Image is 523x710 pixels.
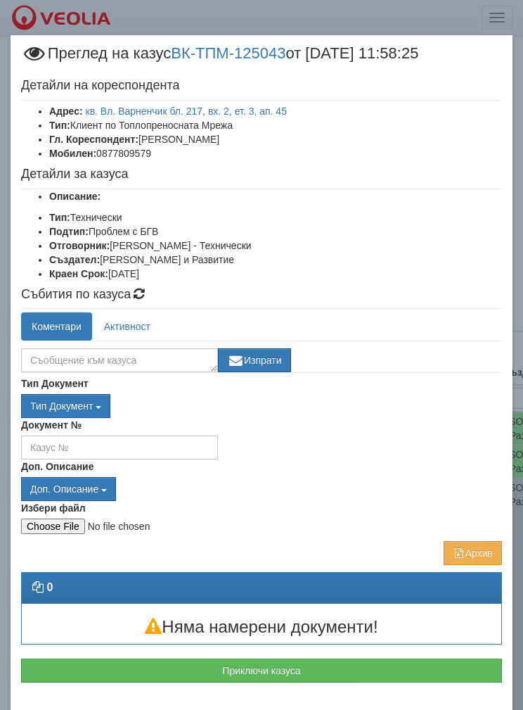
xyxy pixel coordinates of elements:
b: Краен Срок: [49,268,108,279]
h4: Детайли за казуса [21,167,502,182]
li: 0877809579 [49,146,502,160]
label: Избери файл [21,501,86,515]
label: Тип Документ [21,376,89,391]
li: Клиент по Топлопреносната Мрежа [49,118,502,132]
button: Тип Документ [21,394,110,418]
button: Архив [444,541,502,565]
b: Отговорник: [49,240,110,251]
a: кв. Вл. Варненчик бл. 217, вх. 2, ет. 3, ап. 45 [86,106,287,117]
button: Изпрати [218,348,291,372]
b: Създател: [49,254,100,265]
span: Тип Документ [30,400,93,412]
li: [DATE] [49,267,502,281]
span: Доп. Описание [30,483,98,495]
span: Преглед на казус от [DATE] 11:58:25 [21,46,418,72]
input: Казус № [21,436,218,459]
button: Доп. Описание [21,477,116,501]
b: Тип: [49,212,70,223]
a: Активност [93,312,161,341]
button: Приключи казуса [21,659,502,683]
li: [PERSON_NAME] [49,132,502,146]
h4: Детайли на кореспондента [21,79,502,93]
b: Тип: [49,120,70,131]
li: [PERSON_NAME] и Развитие [49,253,502,267]
b: Подтип: [49,226,89,237]
b: Адрес: [49,106,83,117]
b: Мобилен: [49,148,96,159]
strong: 0 [46,581,53,593]
div: Двоен клик, за изчистване на избраната стойност. [21,477,502,501]
h3: Няма намерени документи! [22,618,501,636]
label: Документ № [21,418,82,432]
a: ВК-ТПМ-125043 [171,44,285,62]
b: Описание: [49,191,101,202]
b: Гл. Кореспондент: [49,134,138,145]
li: Проблем с БГВ [49,224,502,239]
div: Двоен клик, за изчистване на избраната стойност. [21,394,502,418]
li: [PERSON_NAME] - Технически [49,239,502,253]
li: Технически [49,210,502,224]
a: Коментари [21,312,92,341]
label: Доп. Описание [21,459,93,474]
h4: Събития по казуса [21,288,502,302]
